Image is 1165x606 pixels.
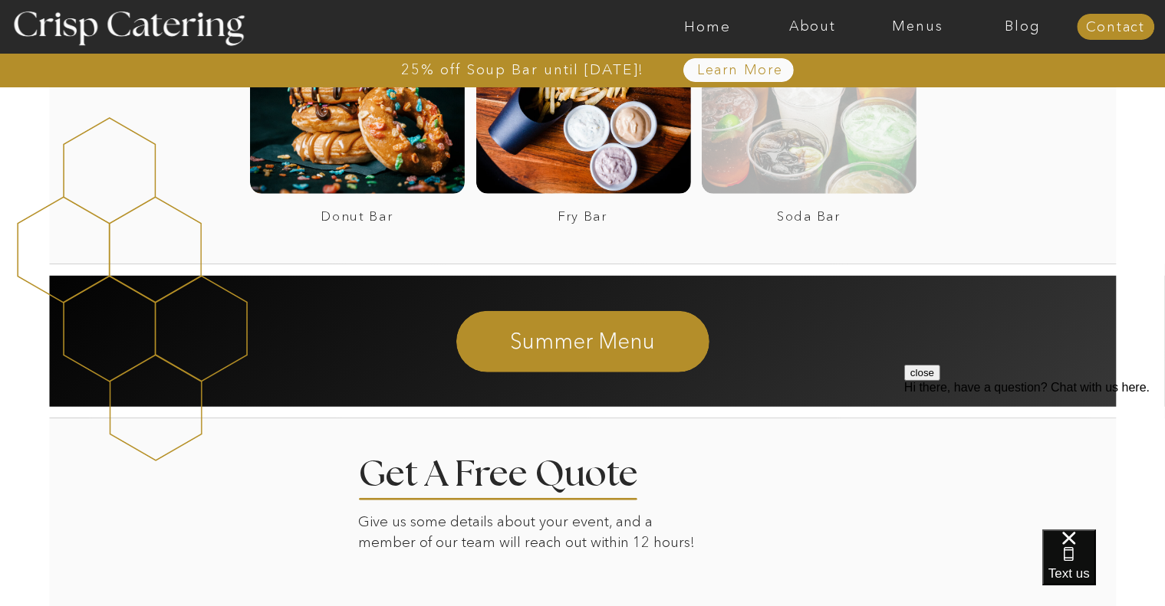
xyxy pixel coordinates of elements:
[347,62,700,77] a: 25% off Soup Bar until [DATE]!
[479,209,687,224] a: Fry Bar
[662,63,819,78] a: Learn More
[375,326,791,354] a: Summer Menu
[705,209,913,224] a: Soda Bar
[904,365,1165,549] iframe: podium webchat widget prompt
[359,512,706,557] p: Give us some details about your event, and a member of our team will reach out within 12 hours!
[865,19,970,34] a: Menus
[1042,529,1165,606] iframe: podium webchat widget bubble
[359,457,686,485] h2: Get A Free Quote
[970,19,1075,34] a: Blog
[253,209,462,224] a: Donut Bar
[1077,20,1154,35] a: Contact
[655,19,760,34] a: Home
[760,19,865,34] a: About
